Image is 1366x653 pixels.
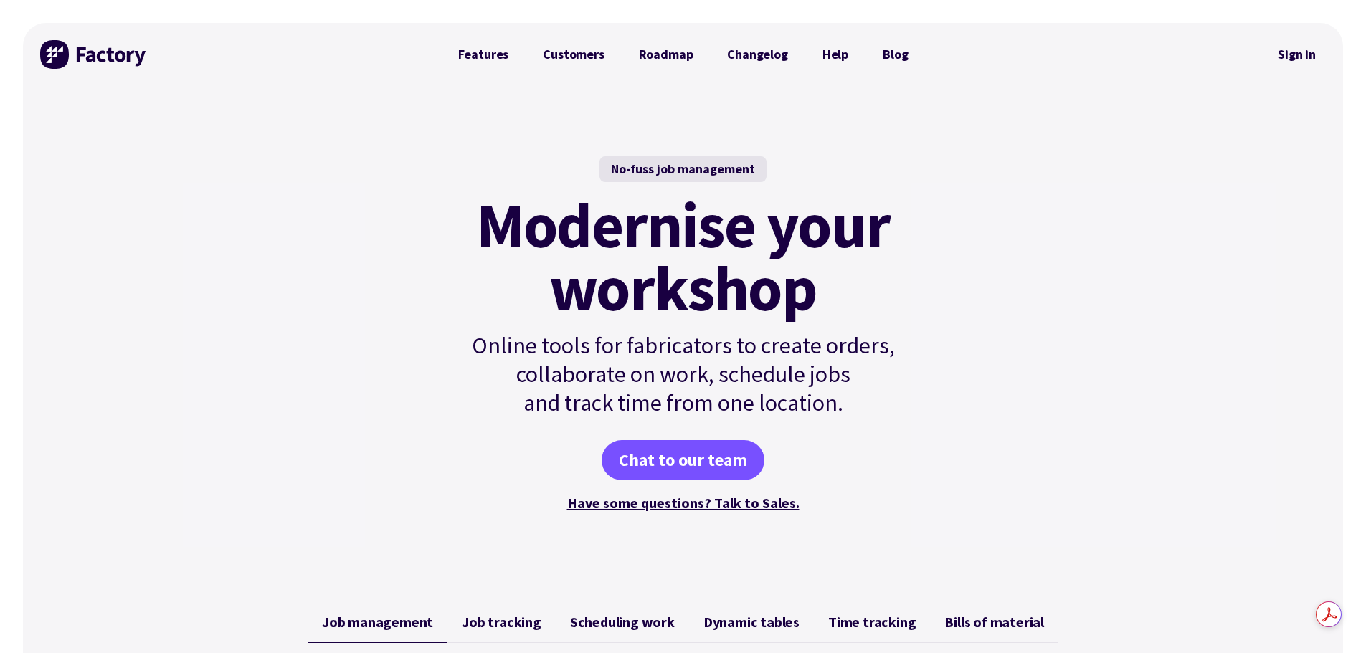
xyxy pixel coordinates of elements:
nav: Secondary Navigation [1268,38,1326,71]
span: Time tracking [828,614,916,631]
div: No-fuss job management [599,156,767,182]
a: Have some questions? Talk to Sales. [567,494,800,512]
a: Blog [865,40,925,69]
span: Scheduling work [570,614,675,631]
a: Sign in [1268,38,1326,71]
p: Online tools for fabricators to create orders, collaborate on work, schedule jobs and track time ... [441,331,926,417]
a: Customers [526,40,621,69]
a: Chat to our team [602,440,764,480]
span: Dynamic tables [703,614,800,631]
span: Job management [322,614,433,631]
a: Features [441,40,526,69]
span: Job tracking [462,614,541,631]
a: Changelog [710,40,805,69]
a: Help [805,40,865,69]
img: Factory [40,40,148,69]
span: Bills of material [944,614,1044,631]
mark: Modernise your workshop [476,194,890,320]
a: Roadmap [622,40,711,69]
nav: Primary Navigation [441,40,926,69]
